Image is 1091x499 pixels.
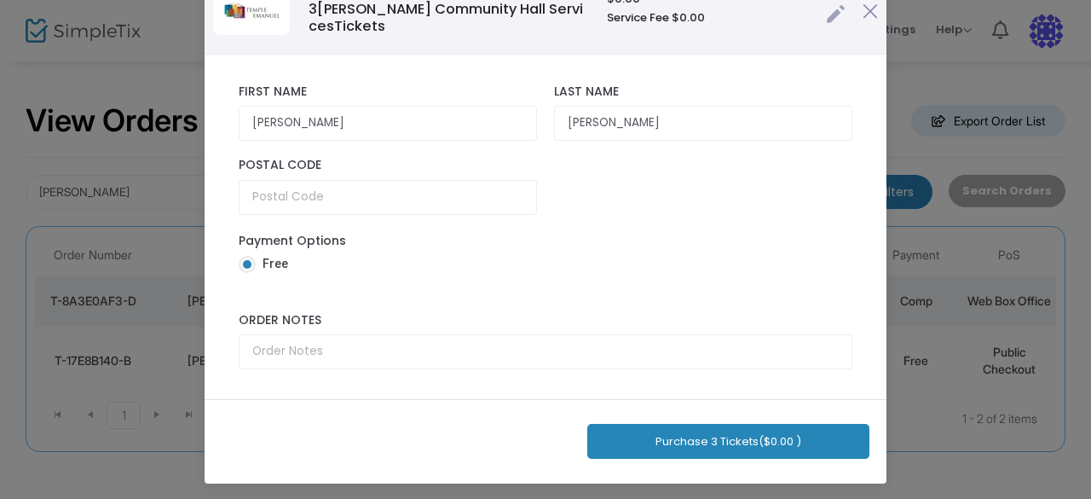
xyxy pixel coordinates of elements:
h6: Service Fee $0.00 [607,11,809,25]
span: Free [256,255,288,273]
label: Payment Options [239,232,346,250]
label: First Name [239,84,537,100]
button: Purchase 3 Tickets($0.00 ) [587,424,869,459]
input: Last Name [554,106,852,141]
label: Postal Code [239,158,537,173]
input: First Name [239,106,537,141]
label: Order Notes [239,313,852,328]
input: Postal Code [239,180,537,215]
input: Order Notes [239,334,852,369]
label: Last Name [554,84,852,100]
span: Tickets [334,16,385,36]
img: cross.png [863,3,878,19]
